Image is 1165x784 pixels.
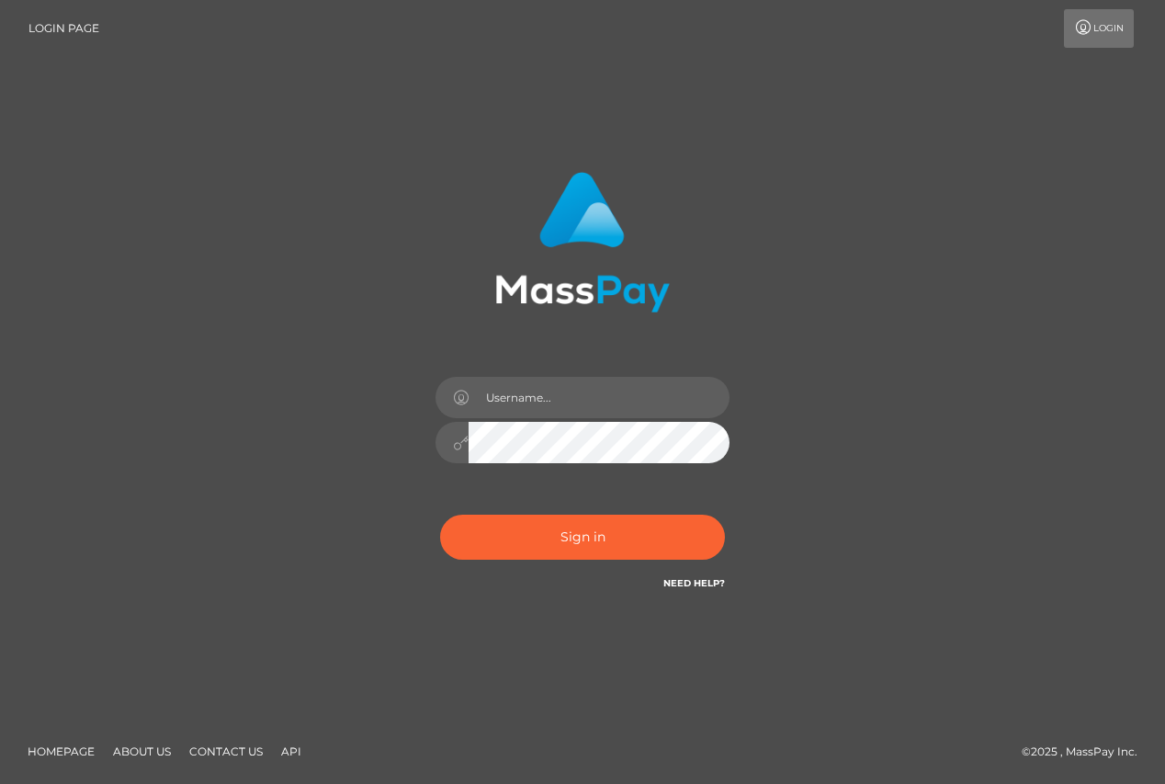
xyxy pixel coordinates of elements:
a: API [274,737,309,766]
a: Contact Us [182,737,270,766]
img: MassPay Login [495,172,670,312]
a: About Us [106,737,178,766]
div: © 2025 , MassPay Inc. [1022,742,1151,762]
a: Login Page [28,9,99,48]
a: Login [1064,9,1134,48]
a: Need Help? [663,577,725,589]
button: Sign in [440,515,725,560]
input: Username... [469,377,730,418]
a: Homepage [20,737,102,766]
